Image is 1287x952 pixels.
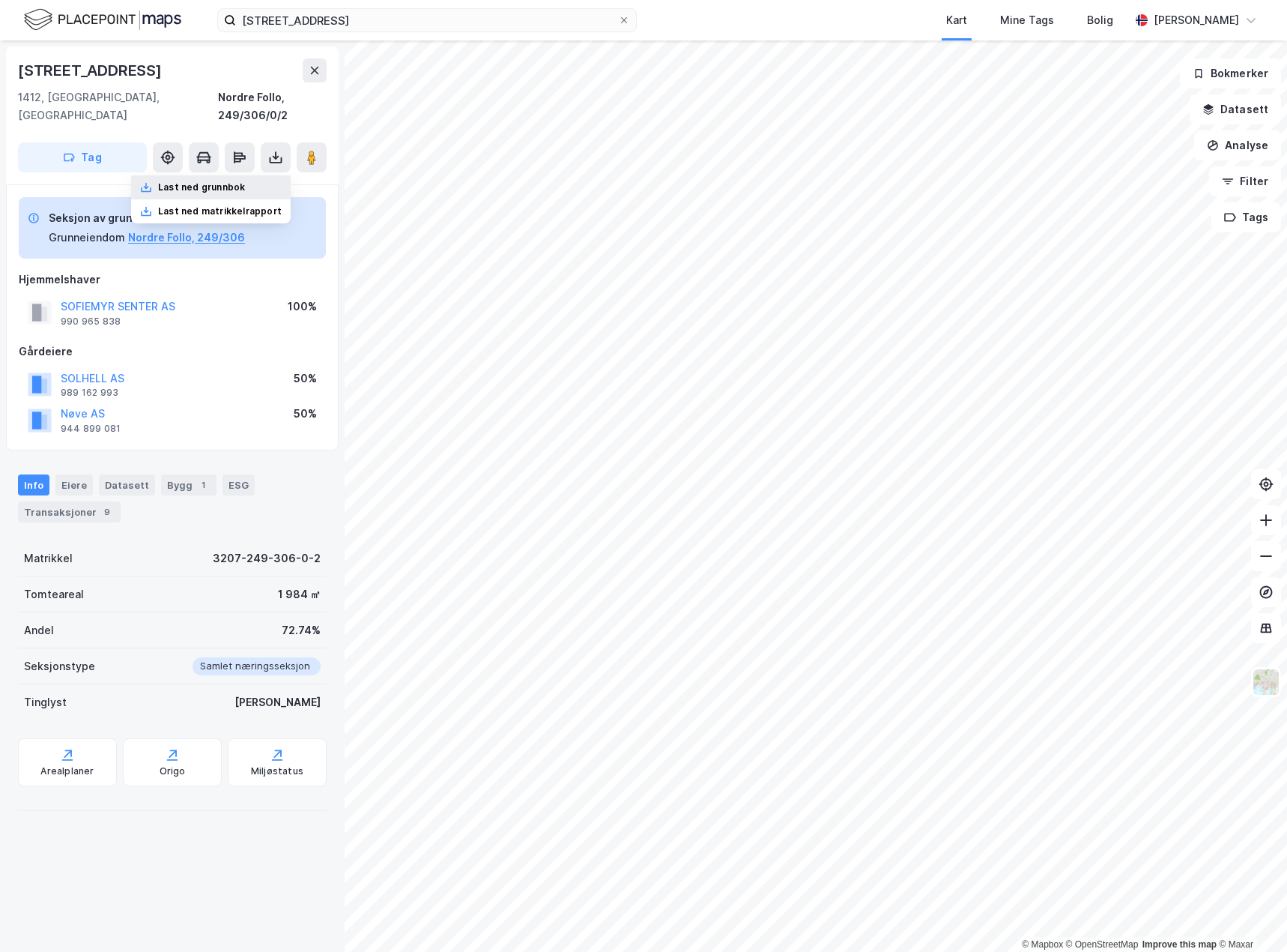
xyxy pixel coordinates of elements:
[158,181,245,193] div: Last ned grunnbok
[234,693,321,711] div: [PERSON_NAME]
[1066,939,1139,950] a: OpenStreetMap
[1190,94,1281,124] button: Datasett
[161,475,216,495] div: Bygg
[218,88,327,124] div: Nordre Follo, 249/306/0/2
[61,423,121,435] div: 944 899 081
[1194,130,1281,160] button: Analyse
[1000,11,1054,29] div: Mine Tags
[19,343,326,361] div: Gårdeiere
[160,765,186,777] div: Origo
[24,621,54,639] div: Andel
[128,229,245,247] button: Nordre Follo, 249/306
[1022,939,1063,950] a: Mapbox
[1212,880,1287,952] div: Kontrollprogram for chat
[18,475,49,495] div: Info
[1087,11,1113,29] div: Bolig
[18,501,121,522] div: Transaksjoner
[294,405,317,423] div: 50%
[1142,939,1217,950] a: Improve this map
[1180,58,1281,88] button: Bokmerker
[24,657,95,675] div: Seksjonstype
[49,229,125,247] div: Grunneiendom
[24,693,67,711] div: Tinglyst
[61,316,121,328] div: 990 965 838
[55,475,93,495] div: Eiere
[1252,668,1280,696] img: Z
[1211,202,1281,232] button: Tags
[40,765,94,777] div: Arealplaner
[1212,880,1287,952] iframe: Chat Widget
[49,209,245,227] div: Seksjon av grunneiendom
[1154,11,1239,29] div: [PERSON_NAME]
[282,621,321,639] div: 72.74%
[100,504,115,519] div: 9
[213,549,321,567] div: 3207-249-306-0-2
[278,585,321,603] div: 1 984 ㎡
[24,7,181,33] img: logo.f888ab2527a4732fd821a326f86c7f29.svg
[61,387,118,399] div: 989 162 993
[99,475,155,495] div: Datasett
[24,549,73,567] div: Matrikkel
[18,58,165,82] div: [STREET_ADDRESS]
[251,765,303,777] div: Miljøstatus
[236,9,618,31] input: Søk på adresse, matrikkel, gårdeiere, leietakere eller personer
[288,298,317,316] div: 100%
[24,585,84,603] div: Tomteareal
[196,477,211,492] div: 1
[1209,166,1281,196] button: Filter
[222,475,255,495] div: ESG
[18,142,147,172] button: Tag
[946,11,967,29] div: Kart
[158,205,282,217] div: Last ned matrikkelrapport
[18,88,218,124] div: 1412, [GEOGRAPHIC_DATA], [GEOGRAPHIC_DATA]
[19,271,326,289] div: Hjemmelshaver
[294,370,317,388] div: 50%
